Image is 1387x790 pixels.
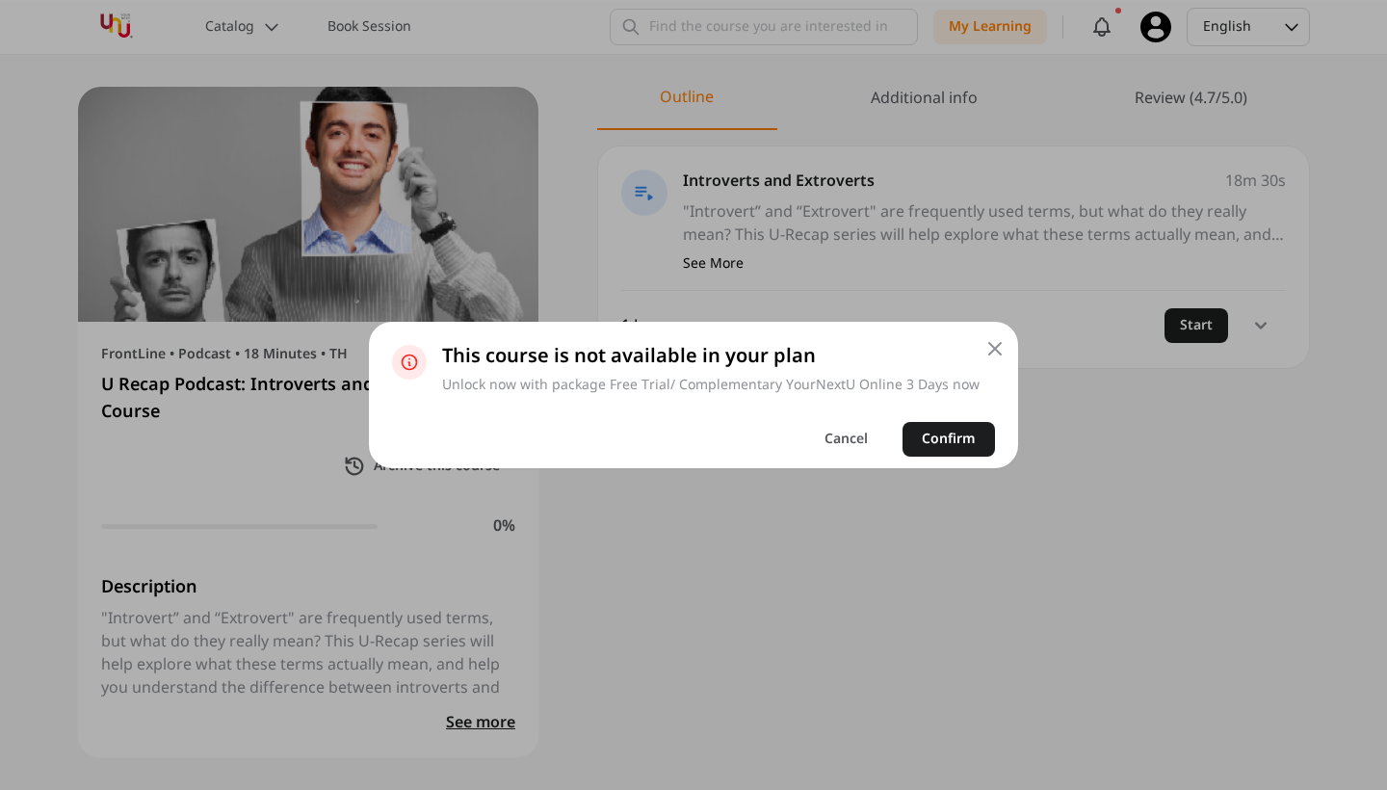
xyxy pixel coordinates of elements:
div: Unlock now with package Free Trial/ Complementary YourNextU Online 3 Days now [442,376,980,395]
button: Cancel [805,422,887,457]
p: Confirm [922,430,976,449]
div: This course is not available in your plan [442,345,980,368]
p: Cancel [824,430,868,449]
button: Confirm [903,422,995,457]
